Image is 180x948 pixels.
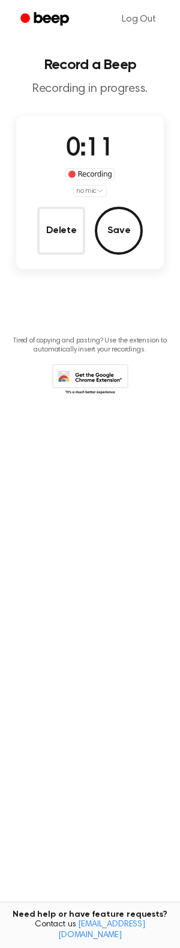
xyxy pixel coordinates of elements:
a: Log Out [110,5,168,34]
button: Delete Audio Record [37,207,85,255]
span: 0:11 [66,136,114,162]
h1: Record a Beep [10,58,170,72]
div: Recording [65,168,115,180]
span: no mic [76,186,97,196]
button: Save Audio Record [95,207,143,255]
button: no mic [73,185,107,197]
span: Contact us [7,920,173,941]
p: Tired of copying and pasting? Use the extension to automatically insert your recordings. [10,336,170,354]
p: Recording in progress. [10,82,170,97]
a: [EMAIL_ADDRESS][DOMAIN_NAME] [58,920,145,940]
a: Beep [12,8,80,31]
